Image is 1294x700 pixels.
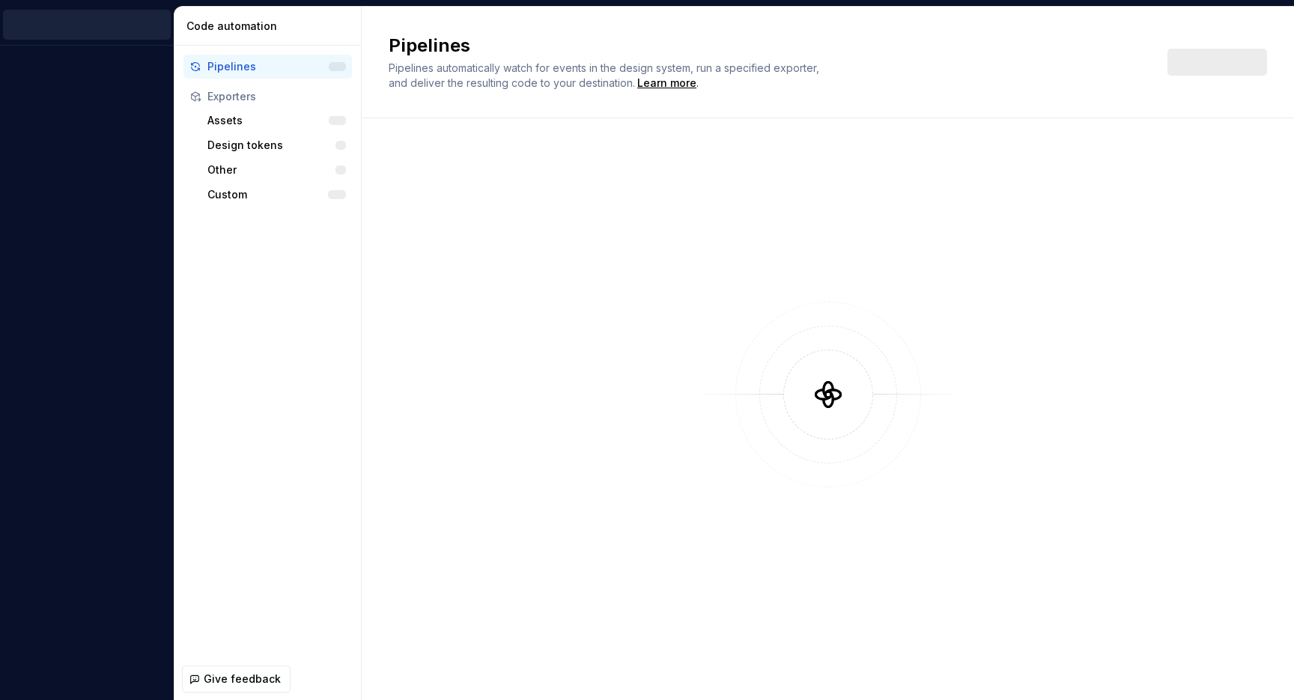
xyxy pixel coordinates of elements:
[207,138,335,153] div: Design tokens
[183,55,352,79] button: Pipelines
[207,59,329,74] div: Pipelines
[201,133,352,157] button: Design tokens
[186,19,355,34] div: Code automation
[182,666,291,693] button: Give feedback
[204,672,281,687] span: Give feedback
[201,158,352,182] button: Other
[207,187,328,202] div: Custom
[201,109,352,133] button: Assets
[201,183,352,207] button: Custom
[207,162,335,177] div: Other
[389,34,1149,58] h2: Pipelines
[389,61,822,89] span: Pipelines automatically watch for events in the design system, run a specified exporter, and deli...
[207,89,346,104] div: Exporters
[637,76,696,91] a: Learn more
[635,78,699,89] span: .
[207,113,329,128] div: Assets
